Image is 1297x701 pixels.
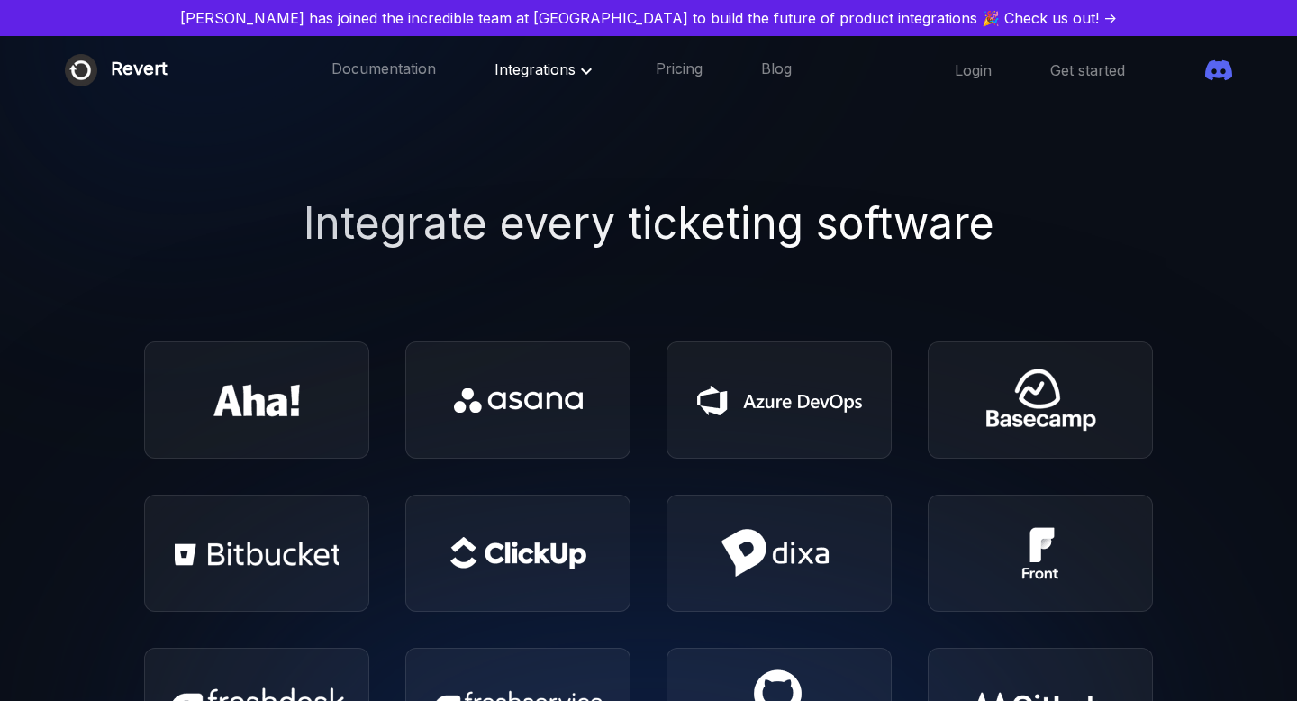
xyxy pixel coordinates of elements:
[955,60,992,80] a: Login
[331,59,436,82] a: Documentation
[454,388,583,413] img: Asana Icon
[450,537,586,569] img: Clickup Icon
[111,54,168,86] div: Revert
[712,529,847,578] img: Dixa Icon
[494,60,597,78] span: Integrations
[1000,513,1081,594] img: Front Icon
[7,7,1290,29] a: [PERSON_NAME] has joined the incredible team at [GEOGRAPHIC_DATA] to build the future of product ...
[970,368,1111,433] img: Basecamp Icon
[697,386,862,415] img: Azure Devops Icon
[65,54,97,86] img: Revert logo
[201,369,313,432] img: Aha Icon
[656,59,703,82] a: Pricing
[1050,60,1125,80] a: Get started
[761,59,792,82] a: Blog
[175,542,339,566] img: Bitbucket Icon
